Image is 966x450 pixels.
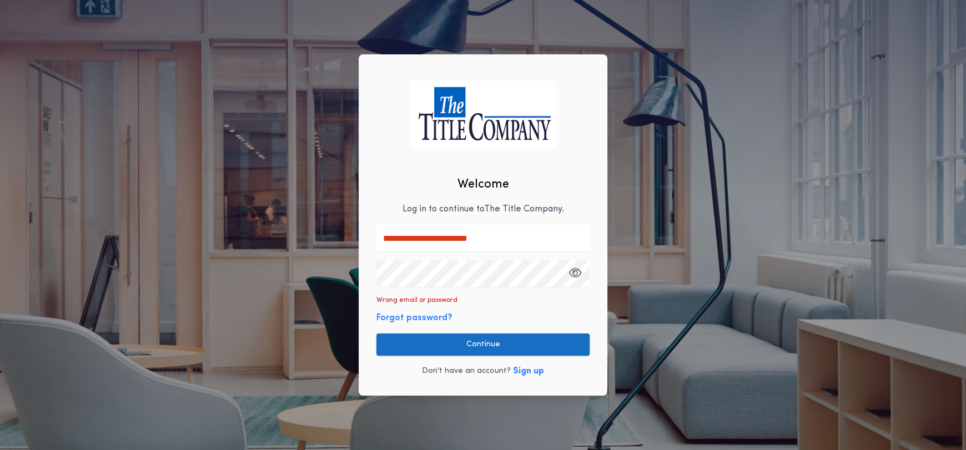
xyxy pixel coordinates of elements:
[513,365,544,378] button: Sign up
[402,203,564,216] p: Log in to continue to The Title Company .
[376,296,457,305] p: Wrong email or password
[376,311,452,325] button: Forgot password?
[376,333,590,356] button: Continue
[422,366,511,377] p: Don't have an account?
[410,80,556,149] img: logo
[457,175,509,194] h2: Welcome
